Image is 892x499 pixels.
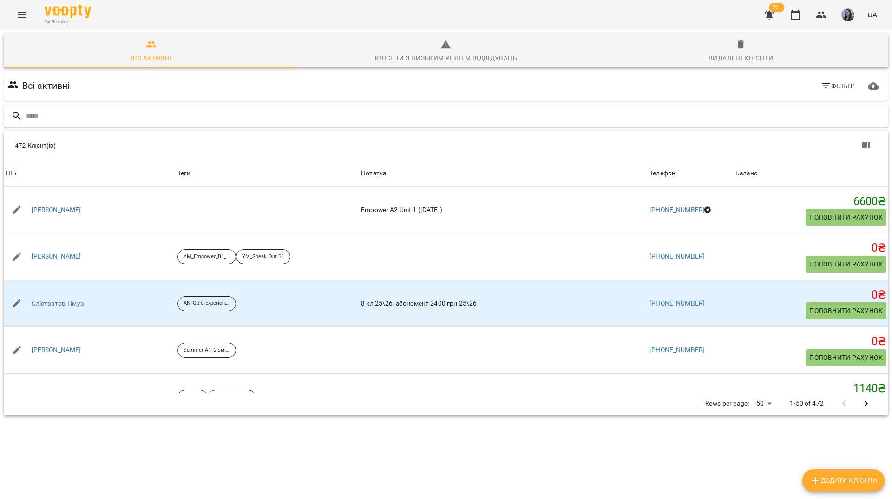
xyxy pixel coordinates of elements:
td: 2 кл 24\25 [359,373,648,420]
div: ПІБ [6,168,16,179]
span: UA [867,10,877,20]
div: Телефон [649,168,676,179]
button: Фільтр [817,78,859,94]
div: 50 [753,397,775,410]
div: Клієнти з низьким рівнем відвідувань [375,53,517,64]
div: Нотатка [361,168,646,179]
div: Table Toolbar [4,131,888,160]
div: Sort [649,168,676,179]
div: KP_KB1 [177,390,208,405]
a: [PHONE_NUMBER] [649,253,704,260]
span: Поповнити рахунок [809,259,883,270]
span: Баланс [735,168,886,179]
button: Поповнити рахунок [806,302,886,319]
img: b6e1badff8a581c3b3d1def27785cccf.jpg [841,8,854,21]
button: Поповнити рахунок [806,209,886,226]
div: KP KB_2_24_25 [208,390,256,405]
button: Next Page [855,393,877,415]
button: UA [864,6,881,23]
div: YM_Empower_B1_evening [177,249,236,264]
span: Телефон [649,168,732,179]
h6: Всі активні [22,79,70,93]
span: Додати клієнта [810,475,877,486]
td: Empower A2 Unit 1 ([DATE]) [359,187,648,233]
h5: 1140 ₴ [735,381,886,396]
a: [PHONE_NUMBER] [649,346,704,353]
p: YM_Empower_B1_evening [184,253,230,261]
td: 8 кл 25\26, абонемент 2400 грн 25\26 [359,280,648,327]
button: Показати колонки [855,134,877,157]
button: Додати клієнта [802,469,885,492]
div: AN_Gold Experience A2_25-26 [177,296,236,311]
h5: 6600 ₴ [735,194,886,209]
div: YM_Speak Out B1 [236,249,291,264]
span: ПІБ [6,168,174,179]
p: YM_Speak Out B1 [242,253,285,261]
div: Sort [735,168,757,179]
a: Єлістратов Тімур [32,299,84,308]
span: 99+ [769,3,785,12]
div: Теги [177,168,357,179]
span: Поповнити рахунок [809,352,883,363]
a: [PERSON_NAME] [32,206,81,215]
div: Summer A1_2 зміна_25 [177,343,236,358]
h5: 0 ₴ [735,241,886,255]
a: [PERSON_NAME] [32,346,81,355]
p: AN_Gold Experience A2_25-26 [184,299,230,307]
button: Поповнити рахунок [806,256,886,273]
span: Поповнити рахунок [809,305,883,316]
button: Поповнити рахунок [806,349,886,366]
div: Sort [6,168,16,179]
span: Фільтр [820,80,855,92]
span: For Business [45,19,91,25]
div: 472 Клієнт(ів) [15,141,455,150]
h5: 0 ₴ [735,288,886,302]
div: Видалені клієнти [708,53,773,64]
img: Voopty Logo [45,5,91,18]
a: [PERSON_NAME] [32,252,81,261]
h5: 0 ₴ [735,334,886,349]
a: [PHONE_NUMBER] [649,299,704,307]
p: 1-50 of 472 [790,399,824,408]
div: Всі активні [131,53,171,64]
span: Поповнити рахунок [809,212,883,223]
div: Баланс [735,168,757,179]
p: Summer A1_2 зміна_25 [184,346,230,354]
a: [PHONE_NUMBER] [649,206,704,213]
p: Rows per page: [705,399,749,408]
button: Menu [11,4,33,26]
